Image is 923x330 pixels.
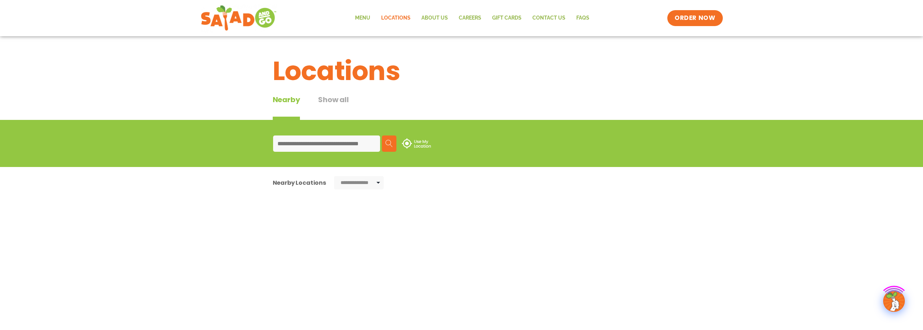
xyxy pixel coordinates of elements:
[675,14,715,22] span: ORDER NOW
[527,10,571,26] a: Contact Us
[376,10,416,26] a: Locations
[667,10,722,26] a: ORDER NOW
[273,51,651,91] h1: Locations
[416,10,453,26] a: About Us
[273,178,326,187] div: Nearby Locations
[318,94,349,120] button: Show all
[402,138,431,149] img: use-location.svg
[350,10,376,26] a: Menu
[350,10,595,26] nav: Menu
[201,4,277,33] img: new-SAG-logo-768×292
[273,94,367,120] div: Tabbed content
[571,10,595,26] a: FAQs
[386,140,393,147] img: search.svg
[273,94,300,120] div: Nearby
[453,10,487,26] a: Careers
[487,10,527,26] a: GIFT CARDS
